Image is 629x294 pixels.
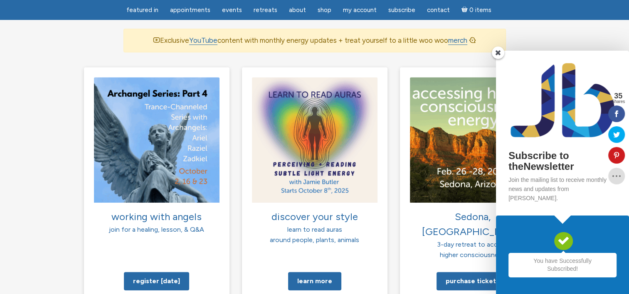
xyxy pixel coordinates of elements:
[469,7,491,13] span: 0 items
[249,2,282,18] a: Retreats
[612,100,625,104] span: Shares
[109,225,204,233] span: join for a healing, lesson, & Q&A
[427,6,450,14] span: Contact
[388,6,415,14] span: Subscribe
[124,272,189,290] a: Register [DATE]
[289,6,306,14] span: About
[284,2,311,18] a: About
[121,2,163,18] a: featured in
[165,2,215,18] a: Appointments
[111,211,202,223] span: working with angels
[123,29,506,52] div: Exclusive content with monthly energy updates + treat yourself to a little woo woo
[270,236,359,244] span: around people, plants, animals
[448,36,467,45] a: merch
[461,6,469,14] i: Cart
[271,211,358,223] span: discover your style
[189,36,217,45] a: YouTube
[612,92,625,100] span: 35
[422,2,455,18] a: Contact
[313,2,336,18] a: Shop
[508,175,617,203] p: Join the mailing list to receive monthly news and updates from [PERSON_NAME].
[288,272,341,290] a: Learn more
[318,6,331,14] span: Shop
[126,6,158,14] span: featured in
[343,6,377,14] span: My Account
[383,2,420,18] a: Subscribe
[338,2,382,18] a: My Account
[456,1,496,18] a: Cart0 items
[222,6,242,14] span: Events
[508,253,617,277] h2: You have Successfully Subscribed!
[287,225,342,233] span: learn to read auras
[217,2,247,18] a: Events
[508,150,617,172] h2: Subscribe to theNewsletter
[170,6,210,14] span: Appointments
[254,6,277,14] span: Retreats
